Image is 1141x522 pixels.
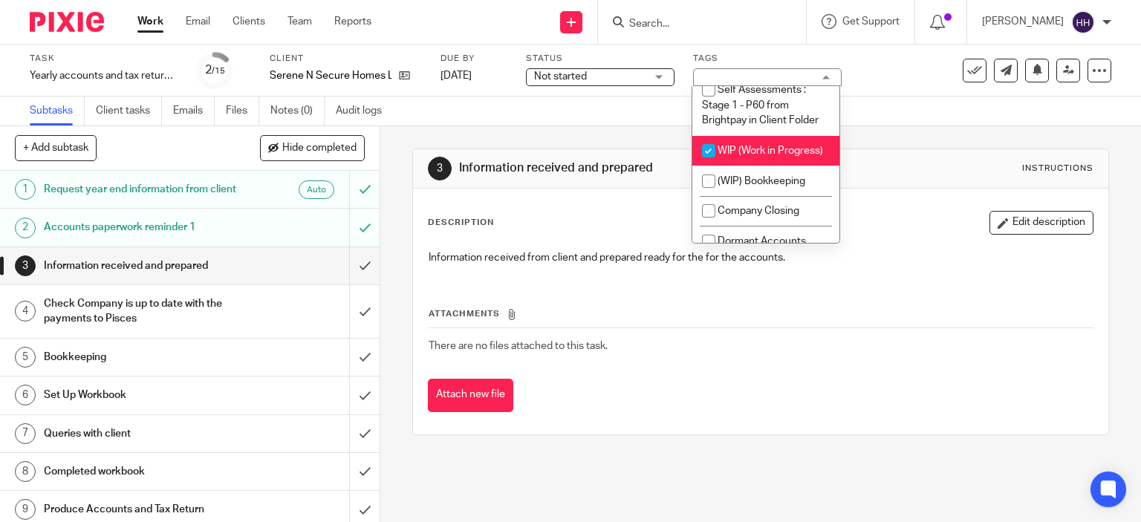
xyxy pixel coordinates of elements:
[15,461,36,482] div: 8
[718,176,805,186] span: (WIP) Bookkeeping
[270,68,391,83] p: Serene N Secure Homes Ltd
[441,53,507,65] label: Due by
[30,68,178,83] div: Yearly accounts and tax return - Automatic - November 2023
[270,53,422,65] label: Client
[534,71,587,82] span: Not started
[429,250,1093,265] p: Information received from client and prepared ready for the for the accounts.
[441,71,472,81] span: [DATE]
[30,68,178,83] div: Yearly accounts and tax return - Automatic - [DATE]
[44,293,238,330] h1: Check Company is up to date with the payments to Pisces
[429,341,608,351] span: There are no files attached to this task.
[15,135,97,160] button: + Add subtask
[260,135,365,160] button: Hide completed
[718,236,806,247] span: Dormant Accounts
[628,18,761,31] input: Search
[842,16,900,27] span: Get Support
[1022,163,1093,174] div: Instructions
[526,53,674,65] label: Status
[718,206,799,216] span: Company Closing
[30,53,178,65] label: Task
[15,347,36,368] div: 5
[428,157,452,180] div: 3
[693,53,842,65] label: Tags
[15,218,36,238] div: 2
[718,146,823,156] span: WIP (Work in Progress)
[282,143,357,154] span: Hide completed
[270,97,325,125] a: Notes (0)
[982,14,1064,29] p: [PERSON_NAME]
[30,97,85,125] a: Subtasks
[44,384,238,406] h1: Set Up Workbook
[44,346,238,368] h1: Bookkeeping
[186,14,210,29] a: Email
[15,255,36,276] div: 3
[702,85,819,125] span: Self Assessments : Stage 1 - P60 from Brightpay in Client Folder
[334,14,371,29] a: Reports
[173,97,215,125] a: Emails
[428,379,513,412] button: Attach new file
[15,179,36,200] div: 1
[989,211,1093,235] button: Edit description
[459,160,792,176] h1: Information received and prepared
[205,62,225,79] div: 2
[429,310,500,318] span: Attachments
[226,97,259,125] a: Files
[428,217,494,229] p: Description
[299,180,334,199] div: Auto
[336,97,393,125] a: Audit logs
[137,14,163,29] a: Work
[233,14,265,29] a: Clients
[15,301,36,322] div: 4
[15,423,36,444] div: 7
[44,423,238,445] h1: Queries with client
[44,178,238,200] h1: Request year end information from client
[44,216,238,238] h1: Accounts paperwork reminder 1
[212,67,225,75] small: /15
[15,499,36,520] div: 9
[44,498,238,521] h1: Produce Accounts and Tax Return
[96,97,162,125] a: Client tasks
[44,460,238,483] h1: Completed workbook
[1071,10,1095,34] img: svg%3E
[15,385,36,405] div: 6
[44,255,238,277] h1: Information received and prepared
[287,14,312,29] a: Team
[30,12,104,32] img: Pixie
